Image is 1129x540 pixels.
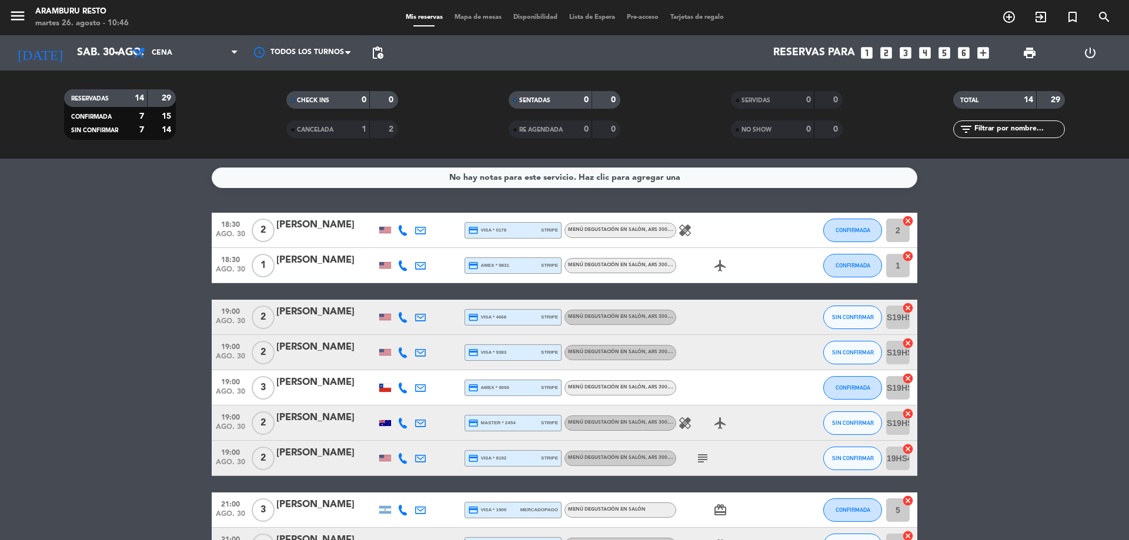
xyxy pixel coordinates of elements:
[646,263,677,267] span: , ARS 300.000
[162,126,173,134] strong: 14
[468,453,479,464] i: credit_card
[468,505,479,515] i: credit_card
[859,45,874,61] i: looks_one
[541,454,558,462] span: stripe
[568,420,677,425] span: Menú degustación en salón
[568,227,677,232] span: Menú degustación en salón
[836,507,870,513] span: CONFIRMADA
[468,453,506,464] span: visa * 8192
[9,7,26,25] i: menu
[879,45,894,61] i: looks_two
[507,14,563,21] span: Disponibilidad
[902,373,914,384] i: cancel
[541,313,558,321] span: stripe
[976,45,991,61] i: add_box
[1002,10,1016,24] i: add_circle_outline
[276,253,376,268] div: [PERSON_NAME]
[611,96,618,104] strong: 0
[216,445,245,458] span: 19:00
[468,418,479,428] i: credit_card
[956,45,971,61] i: looks_6
[960,98,978,103] span: TOTAL
[252,341,275,364] span: 2
[937,45,952,61] i: looks_5
[449,14,507,21] span: Mapa de mesas
[832,314,874,320] span: SIN CONFIRMAR
[1024,96,1033,104] strong: 14
[1097,10,1111,24] i: search
[216,252,245,266] span: 18:30
[1034,10,1048,24] i: exit_to_app
[541,419,558,427] span: stripe
[389,125,396,133] strong: 2
[1060,35,1120,71] div: LOG OUT
[833,125,840,133] strong: 0
[1051,96,1063,104] strong: 29
[276,375,376,390] div: [PERSON_NAME]
[252,254,275,277] span: 1
[252,411,275,435] span: 2
[468,225,479,236] i: credit_card
[71,96,109,102] span: RESERVADAS
[541,384,558,391] span: stripe
[568,350,677,354] span: Menú degustación en salón
[568,385,677,390] span: Menú degustación en salón
[823,306,882,329] button: SIN CONFIRMAR
[696,451,710,465] i: subject
[823,219,882,242] button: CONFIRMADA
[519,127,563,133] span: RE AGENDADA
[468,347,479,358] i: credit_card
[252,219,275,242] span: 2
[646,350,677,354] span: , ARS 300.000
[468,312,479,323] i: credit_card
[902,250,914,262] i: cancel
[362,125,366,133] strong: 1
[902,337,914,349] i: cancel
[162,112,173,120] strong: 15
[584,125,589,133] strong: 0
[568,263,677,267] span: Menú degustación en salón
[468,505,506,515] span: visa * 1900
[9,40,71,66] i: [DATE]
[833,96,840,104] strong: 0
[468,383,479,393] i: credit_card
[823,411,882,435] button: SIN CONFIRMAR
[568,314,677,319] span: Menú degustación en salón
[252,376,275,400] span: 3
[139,112,144,120] strong: 7
[276,445,376,461] div: [PERSON_NAME]
[832,349,874,355] span: SIN CONFIRMAR
[216,317,245,331] span: ago. 30
[563,14,621,21] span: Lista de Espera
[621,14,664,21] span: Pre-acceso
[370,46,385,60] span: pending_actions
[468,260,509,271] span: amex * 9831
[216,423,245,437] span: ago. 30
[902,302,914,314] i: cancel
[541,226,558,234] span: stripe
[252,447,275,470] span: 2
[216,353,245,366] span: ago. 30
[1065,10,1080,24] i: turned_in_not
[1023,46,1037,60] span: print
[109,46,123,60] i: arrow_drop_down
[468,225,506,236] span: visa * 0178
[71,114,112,120] span: CONFIRMADA
[468,347,506,358] span: visa * 9383
[973,123,1064,136] input: Filtrar por nombre...
[449,171,680,185] div: No hay notas para este servicio. Haz clic para agregar una
[568,507,646,512] span: Menú degustación en salón
[216,339,245,353] span: 19:00
[541,261,558,269] span: stripe
[276,304,376,320] div: [PERSON_NAME]
[35,18,129,29] div: martes 26. agosto - 10:46
[276,340,376,355] div: [PERSON_NAME]
[823,447,882,470] button: SIN CONFIRMAR
[832,420,874,426] span: SIN CONFIRMAR
[216,266,245,279] span: ago. 30
[541,348,558,356] span: stripe
[713,259,727,273] i: airplanemode_active
[902,495,914,507] i: cancel
[519,98,550,103] span: SENTADAS
[162,94,173,102] strong: 29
